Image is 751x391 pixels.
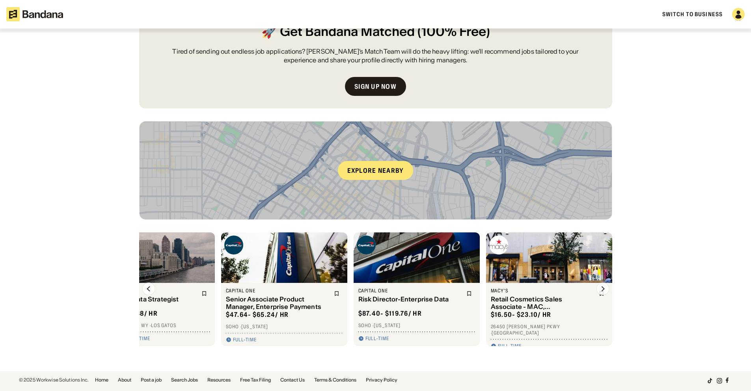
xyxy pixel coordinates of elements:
a: Capital One logoCapital OneSenior Associate Product Manager, Enterprise Payments$47.64- $65.24/ h... [221,232,347,346]
img: Capital One logo [224,236,243,254]
div: © 2025 Workwise Solutions Inc. [19,378,89,382]
div: Capital One [226,288,329,294]
div: $ 47.64 - $65.24 / hr [226,311,289,319]
img: Macy’s logo [489,236,508,254]
a: Sign up now [345,77,406,96]
img: Right Arrow [596,282,609,295]
div: Explore nearby [338,161,414,180]
img: Capital One logo [357,236,376,254]
a: Resources [207,378,231,382]
a: Explore nearby [140,122,612,219]
a: Contact Us [280,378,305,382]
div: Retail Cosmetics Sales Associate - MAC, [GEOGRAPHIC_DATA] - Part Time [491,296,594,311]
a: Switch to Business [662,11,723,18]
div: Tired of sending out endless job applications? [PERSON_NAME]’s Match Team will do the heavy lifti... [158,47,593,65]
div: Risk Director-Enterprise Data [358,296,462,303]
a: Netflix logoNetflixGames Metadata Strategist$33.65- $177.88/ hr121 [PERSON_NAME] Wy ·Los GatosFul... [89,232,215,346]
img: Left Arrow [142,282,155,295]
div: $ 87.40 - $119.76 / hr [358,309,422,318]
div: Macy’s [491,288,594,294]
a: Macy’s logoMacy’sRetail Cosmetics Sales Associate - MAC, [GEOGRAPHIC_DATA] - Part Time$16.50- $23... [486,232,612,346]
a: Free Tax Filing [240,378,271,382]
div: Full-time [365,335,389,342]
span: (100% Free) [417,23,490,41]
a: Privacy Policy [366,378,397,382]
img: Bandana logotype [6,7,63,21]
a: Post a job [141,378,162,382]
div: SoHo · [US_STATE] [358,322,475,329]
div: 26450 [PERSON_NAME] Pkwy · [GEOGRAPHIC_DATA] [491,324,608,336]
a: Home [95,378,108,382]
div: Full-time [498,343,522,349]
div: Senior Associate Product Manager, Enterprise Payments [226,296,329,311]
div: Full-time [233,337,257,343]
a: Search Jobs [171,378,198,382]
a: Capital One logoCapital OneRisk Director-Enterprise Data$87.40- $119.76/ hrSoHo ·[US_STATE]Full-time [354,232,480,346]
span: 🚀 Get Bandana Matched [261,23,415,41]
a: Terms & Conditions [314,378,356,382]
div: Games Metadata Strategist [93,296,197,303]
div: SoHo · [US_STATE] [226,324,343,330]
a: About [118,378,131,382]
div: Sign up now [354,83,397,90]
div: 121 [PERSON_NAME] Wy · Los Gatos [93,322,210,329]
div: Capital One [358,288,462,294]
div: $ 16.50 - $23.10 / hr [491,311,552,319]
